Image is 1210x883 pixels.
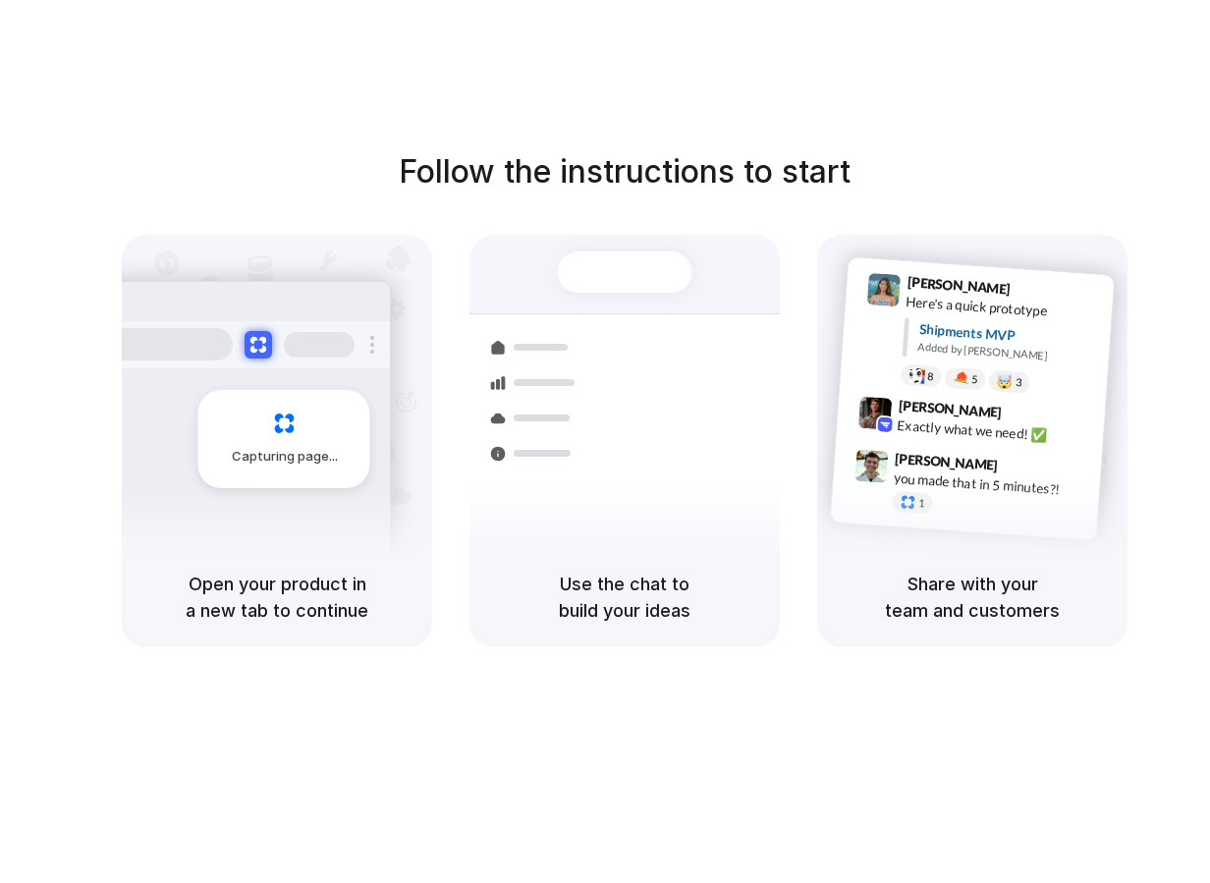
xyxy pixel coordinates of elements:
[1004,457,1044,480] span: 9:47 AM
[145,571,409,624] h5: Open your product in a new tab to continue
[918,318,1100,351] div: Shipments MVP
[918,497,925,508] span: 1
[1008,404,1048,427] span: 9:42 AM
[907,271,1011,300] span: [PERSON_NAME]
[895,447,999,475] span: [PERSON_NAME]
[927,370,934,381] span: 8
[841,571,1104,624] h5: Share with your team and customers
[1016,376,1022,387] span: 3
[971,373,978,384] span: 5
[232,447,341,467] span: Capturing page
[893,468,1089,501] div: you made that in 5 minutes?!
[917,338,1098,366] div: Added by [PERSON_NAME]
[906,291,1102,324] div: Here's a quick prototype
[897,414,1093,448] div: Exactly what we need! ✅
[493,571,756,624] h5: Use the chat to build your ideas
[399,148,851,195] h1: Follow the instructions to start
[997,374,1014,389] div: 🤯
[1017,280,1057,304] span: 9:41 AM
[898,394,1002,422] span: [PERSON_NAME]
